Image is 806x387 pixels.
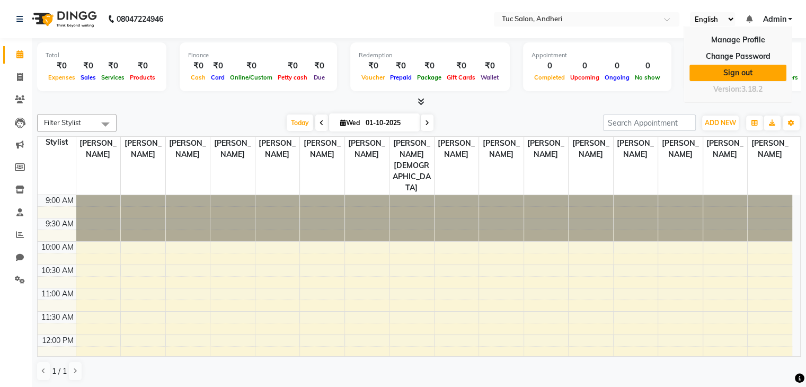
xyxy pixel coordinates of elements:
[39,288,76,300] div: 11:00 AM
[689,48,786,65] a: Change Password
[311,74,327,81] span: Due
[210,137,255,161] span: [PERSON_NAME]
[39,265,76,276] div: 10:30 AM
[208,60,227,72] div: ₹0
[127,74,158,81] span: Products
[689,65,786,81] a: Sign out
[310,60,329,72] div: ₹0
[287,115,313,131] span: Today
[117,4,163,34] b: 08047224946
[27,4,100,34] img: logo
[275,60,310,72] div: ₹0
[632,60,663,72] div: 0
[46,51,158,60] div: Total
[275,74,310,81] span: Petty cash
[188,74,208,81] span: Cash
[763,14,786,25] span: Admin
[46,74,78,81] span: Expenses
[208,74,227,81] span: Card
[43,195,76,206] div: 9:00 AM
[478,74,501,81] span: Wallet
[255,137,300,161] span: [PERSON_NAME]
[300,137,344,161] span: [PERSON_NAME]
[435,137,479,161] span: [PERSON_NAME]
[99,60,127,72] div: ₹0
[40,335,76,346] div: 12:00 PM
[359,51,501,60] div: Redemption
[389,137,434,195] span: [PERSON_NAME][DEMOGRAPHIC_DATA]
[43,218,76,230] div: 9:30 AM
[39,312,76,323] div: 11:30 AM
[689,32,786,48] a: Manage Profile
[603,115,696,131] input: Search Appointment
[78,74,99,81] span: Sales
[444,74,478,81] span: Gift Cards
[632,74,663,81] span: No show
[748,137,792,161] span: [PERSON_NAME]
[359,60,387,72] div: ₹0
[478,60,501,72] div: ₹0
[188,60,208,72] div: ₹0
[702,116,739,130] button: ADD NEW
[568,60,602,72] div: 0
[227,74,275,81] span: Online/Custom
[359,74,387,81] span: Voucher
[602,60,632,72] div: 0
[524,137,569,161] span: [PERSON_NAME]
[444,60,478,72] div: ₹0
[614,137,658,161] span: [PERSON_NAME]
[387,74,414,81] span: Prepaid
[414,74,444,81] span: Package
[705,119,736,127] span: ADD NEW
[188,51,329,60] div: Finance
[602,74,632,81] span: Ongoing
[568,74,602,81] span: Upcoming
[362,115,415,131] input: 2025-10-01
[479,137,524,161] span: [PERSON_NAME]
[569,137,613,161] span: [PERSON_NAME]
[99,74,127,81] span: Services
[46,60,78,72] div: ₹0
[338,119,362,127] span: Wed
[345,137,389,161] span: [PERSON_NAME]
[387,60,414,72] div: ₹0
[78,60,99,72] div: ₹0
[76,137,121,161] span: [PERSON_NAME]
[121,137,165,161] span: [PERSON_NAME]
[532,60,568,72] div: 0
[689,82,786,97] div: Version:3.18.2
[39,242,76,253] div: 10:00 AM
[532,51,663,60] div: Appointment
[38,137,76,148] div: Stylist
[658,137,703,161] span: [PERSON_NAME]
[227,60,275,72] div: ₹0
[44,118,81,127] span: Filter Stylist
[703,137,748,161] span: [PERSON_NAME]
[52,366,67,377] span: 1 / 1
[166,137,210,161] span: [PERSON_NAME]
[532,74,568,81] span: Completed
[127,60,158,72] div: ₹0
[414,60,444,72] div: ₹0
